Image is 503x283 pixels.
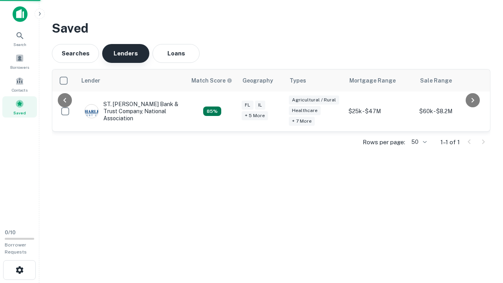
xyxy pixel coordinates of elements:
[464,220,503,258] iframe: Chat Widget
[289,106,321,115] div: Healthcare
[10,64,29,70] span: Borrowers
[349,76,396,85] div: Mortgage Range
[415,92,486,131] td: $60k - $8.2M
[152,44,200,63] button: Loans
[420,76,452,85] div: Sale Range
[85,105,98,118] img: picture
[238,70,285,92] th: Geography
[187,70,238,92] th: Capitalize uses an advanced AI algorithm to match your search with the best lender. The match sco...
[289,117,315,126] div: + 7 more
[345,92,415,131] td: $25k - $47M
[415,70,486,92] th: Sale Range
[191,76,231,85] h6: Match Score
[408,136,428,148] div: 50
[81,76,100,85] div: Lender
[12,87,28,93] span: Contacts
[285,70,345,92] th: Types
[242,76,273,85] div: Geography
[345,70,415,92] th: Mortgage Range
[290,76,306,85] div: Types
[5,242,27,255] span: Borrower Requests
[13,110,26,116] span: Saved
[289,96,339,105] div: Agricultural / Rural
[2,28,37,49] a: Search
[363,138,405,147] p: Rows per page:
[13,6,28,22] img: capitalize-icon.png
[52,44,99,63] button: Searches
[77,70,187,92] th: Lender
[52,19,490,38] h3: Saved
[191,76,232,85] div: Capitalize uses an advanced AI algorithm to match your search with the best lender. The match sco...
[13,41,26,48] span: Search
[5,230,16,235] span: 0 / 10
[2,51,37,72] a: Borrowers
[242,101,253,110] div: FL
[84,101,179,122] div: ST. [PERSON_NAME] Bank & Trust Company, National Association
[2,74,37,95] a: Contacts
[255,101,265,110] div: IL
[242,111,268,120] div: + 5 more
[203,107,221,116] div: Capitalize uses an advanced AI algorithm to match your search with the best lender. The match sco...
[2,96,37,118] a: Saved
[102,44,149,63] button: Lenders
[441,138,460,147] p: 1–1 of 1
